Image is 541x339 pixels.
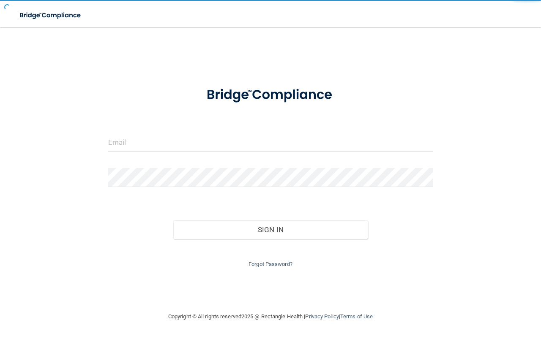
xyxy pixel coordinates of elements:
input: Email [108,133,433,152]
img: bridge_compliance_login_screen.278c3ca4.svg [193,78,349,112]
div: Copyright © All rights reserved 2025 @ Rectangle Health | | [116,303,425,330]
a: Terms of Use [340,313,373,320]
a: Privacy Policy [305,313,339,320]
button: Sign In [173,220,368,239]
a: Forgot Password? [249,261,292,267]
img: bridge_compliance_login_screen.278c3ca4.svg [13,7,89,24]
